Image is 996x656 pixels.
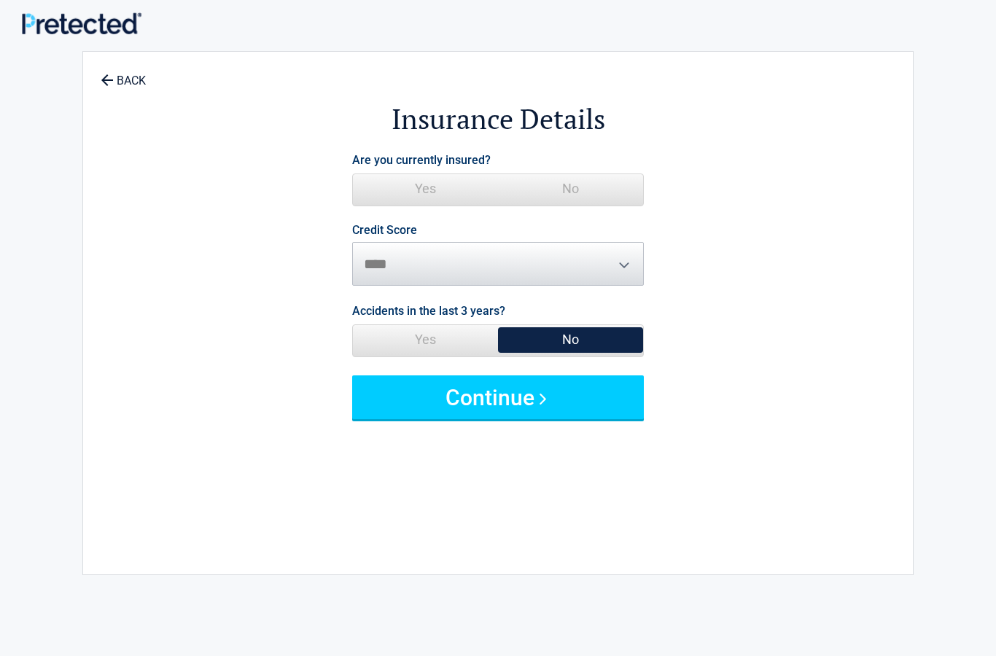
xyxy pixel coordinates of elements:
[353,174,498,203] span: Yes
[352,301,505,321] label: Accidents in the last 3 years?
[98,61,149,87] a: BACK
[353,325,498,354] span: Yes
[352,150,491,170] label: Are you currently insured?
[498,325,643,354] span: No
[163,101,833,138] h2: Insurance Details
[22,12,141,34] img: Main Logo
[352,224,417,236] label: Credit Score
[498,174,643,203] span: No
[352,375,644,419] button: Continue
